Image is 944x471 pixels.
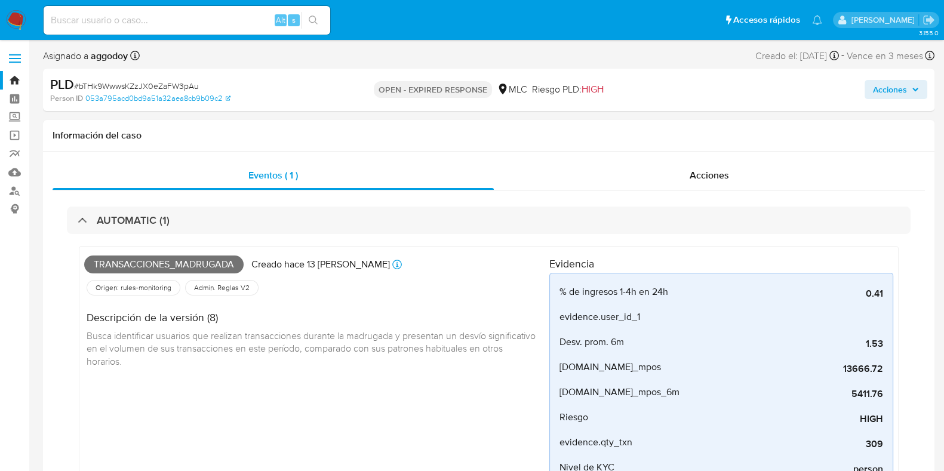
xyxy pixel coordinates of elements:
[84,255,244,273] span: Transacciones_madrugada
[704,363,883,375] span: 13666.72
[704,388,883,400] span: 5411.76
[873,80,907,99] span: Acciones
[292,14,296,26] span: s
[50,93,83,104] b: Person ID
[97,214,170,227] h3: AUTOMATIC (1)
[559,311,640,323] span: evidence.user_id_1
[248,168,298,182] span: Eventos ( 1 )
[559,436,632,448] span: evidence.qty_txn
[559,286,668,298] span: % de ingresos 1-4h en 24h
[74,80,199,92] span: # bTHk9WwwsKZzJX0eZaFW3pAu
[251,258,390,271] p: Creado hace 13 [PERSON_NAME]
[85,93,230,104] a: 053a795acd0bd9a51a32aea8cb9b09c2
[301,12,325,29] button: search-icon
[851,14,918,26] p: camilafernanda.paredessaldano@mercadolibre.cl
[532,83,604,96] span: Riesgo PLD:
[43,50,128,63] span: Asignado a
[87,329,538,368] span: Busca identificar usuarios que realizan transacciones durante la madrugada y presentan un desvío ...
[374,81,492,98] p: OPEN - EXPIRED RESPONSE
[704,288,883,300] span: 0.41
[549,257,893,270] h4: Evidencia
[559,336,624,348] span: Desv. prom. 6m
[559,411,588,423] span: Riesgo
[704,338,883,350] span: 1.53
[755,48,839,64] div: Creado el: [DATE]
[88,49,128,63] b: aggodoy
[704,438,883,450] span: 309
[582,82,604,96] span: HIGH
[559,361,661,373] span: [DOMAIN_NAME]_mpos
[87,311,540,324] h4: Descripción de la versión (8)
[44,13,330,28] input: Buscar usuario o caso...
[53,130,925,141] h1: Información del caso
[841,48,844,64] span: -
[733,14,800,26] span: Accesos rápidos
[559,386,679,398] span: [DOMAIN_NAME]_mpos_6m
[812,15,822,25] a: Notificaciones
[847,50,923,63] span: Vence en 3 meses
[67,207,911,234] div: AUTOMATIC (1)
[704,413,883,425] span: HIGH
[276,14,285,26] span: Alt
[193,283,251,293] span: Admin. Reglas V2
[865,80,927,99] button: Acciones
[923,14,935,26] a: Salir
[690,168,729,182] span: Acciones
[497,83,527,96] div: MLC
[50,75,74,94] b: PLD
[94,283,173,293] span: Origen: rules-monitoring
